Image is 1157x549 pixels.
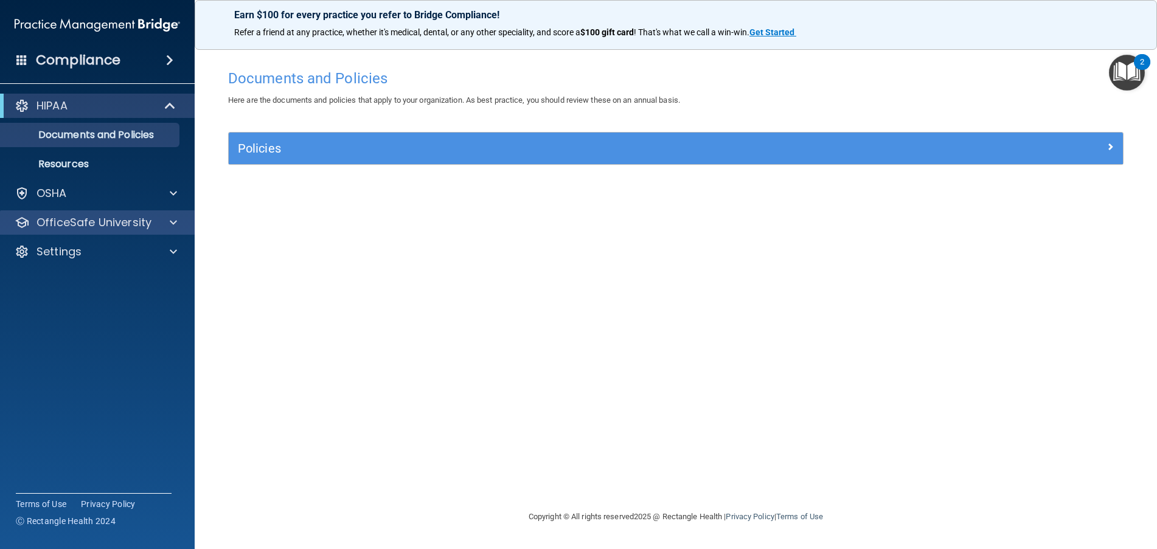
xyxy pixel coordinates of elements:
[8,129,174,141] p: Documents and Policies
[36,244,82,259] p: Settings
[238,142,891,155] h5: Policies
[228,71,1124,86] h4: Documents and Policies
[16,498,66,510] a: Terms of Use
[36,215,151,230] p: OfficeSafe University
[454,497,898,536] div: Copyright © All rights reserved 2025 @ Rectangle Health | |
[15,215,177,230] a: OfficeSafe University
[15,13,180,37] img: PMB logo
[15,186,177,201] a: OSHA
[15,98,176,113] a: HIPAA
[36,186,67,201] p: OSHA
[16,515,116,527] span: Ⓒ Rectangle Health 2024
[1109,55,1145,91] button: Open Resource Center, 2 new notifications
[749,27,796,37] a: Get Started
[580,27,634,37] strong: $100 gift card
[634,27,749,37] span: ! That's what we call a win-win.
[8,158,174,170] p: Resources
[228,95,680,105] span: Here are the documents and policies that apply to your organization. As best practice, you should...
[234,27,580,37] span: Refer a friend at any practice, whether it's medical, dental, or any other speciality, and score a
[36,98,68,113] p: HIPAA
[776,512,823,521] a: Terms of Use
[15,244,177,259] a: Settings
[238,139,1114,158] a: Policies
[36,52,120,69] h4: Compliance
[1140,62,1144,78] div: 2
[81,498,136,510] a: Privacy Policy
[726,512,774,521] a: Privacy Policy
[749,27,794,37] strong: Get Started
[234,9,1117,21] p: Earn $100 for every practice you refer to Bridge Compliance!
